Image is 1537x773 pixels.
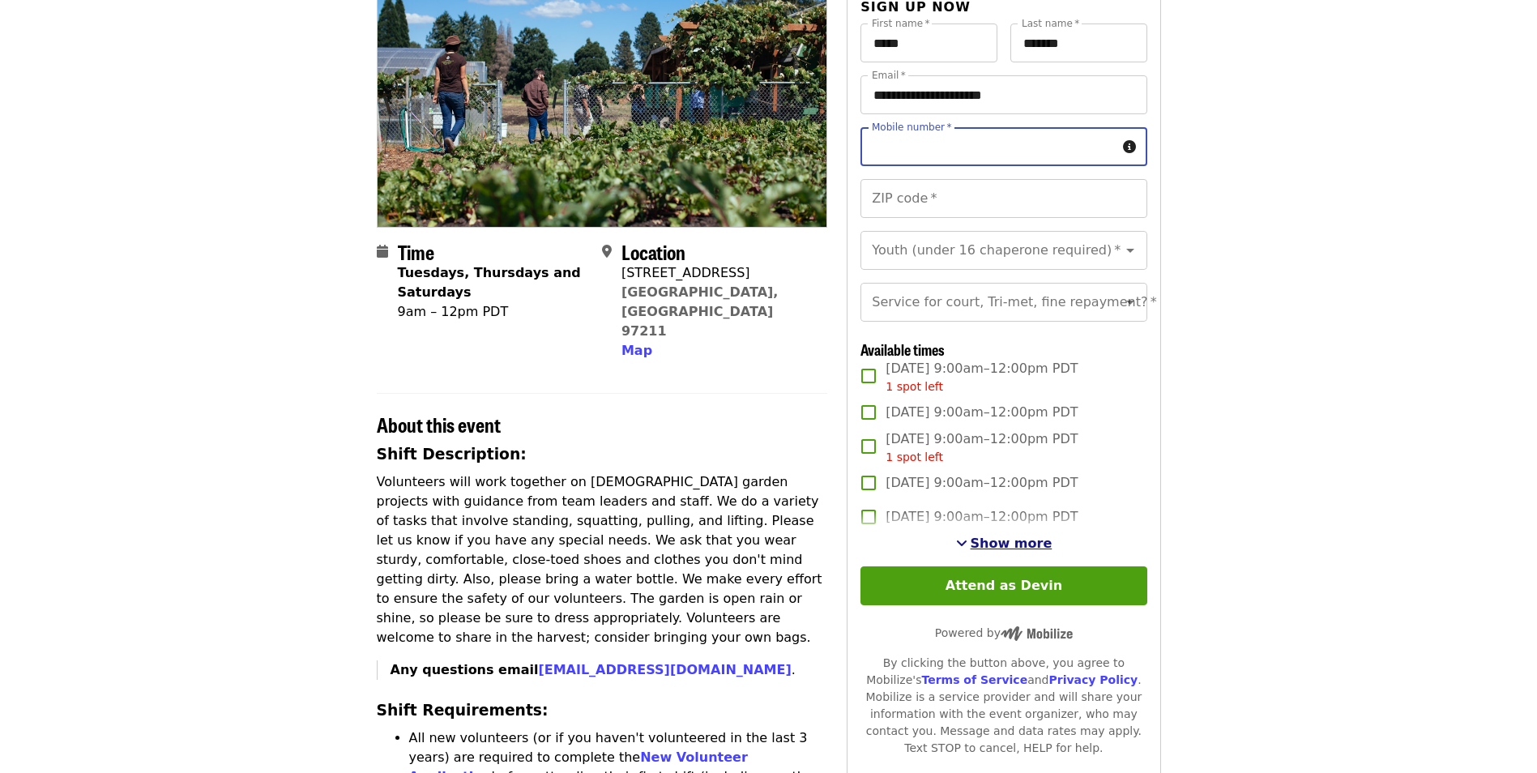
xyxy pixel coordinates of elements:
strong: Shift Requirements: [377,702,549,719]
p: Volunteers will work together on [DEMOGRAPHIC_DATA] garden projects with guidance from team leade... [377,472,828,647]
span: 1 spot left [886,380,943,393]
strong: Any questions email [391,662,792,677]
strong: Tuesdays, Thursdays and Saturdays [398,265,581,300]
p: . [391,660,828,680]
input: First name [860,23,997,62]
button: See more timeslots [956,534,1052,553]
div: By clicking the button above, you agree to Mobilize's and . Mobilize is a service provider and wi... [860,655,1146,757]
span: [DATE] 9:00am–12:00pm PDT [886,359,1078,395]
span: Map [621,343,652,358]
label: First name [872,19,930,28]
i: map-marker-alt icon [602,244,612,259]
span: [DATE] 9:00am–12:00pm PDT [886,507,1078,527]
div: [STREET_ADDRESS] [621,263,814,283]
label: Email [872,70,906,80]
label: Last name [1022,19,1079,28]
span: Location [621,237,685,266]
img: Powered by Mobilize [1001,626,1073,641]
strong: Shift Description: [377,446,527,463]
i: calendar icon [377,244,388,259]
span: Powered by [935,626,1073,639]
input: Last name [1010,23,1147,62]
a: Terms of Service [921,673,1027,686]
input: ZIP code [860,179,1146,218]
button: Open [1119,239,1142,262]
span: [DATE] 9:00am–12:00pm PDT [886,403,1078,422]
input: Email [860,75,1146,114]
input: Mobile number [860,127,1116,166]
span: Show more [971,536,1052,551]
span: Time [398,237,434,266]
i: circle-info icon [1123,139,1136,155]
span: [DATE] 9:00am–12:00pm PDT [886,429,1078,466]
button: Open [1119,291,1142,314]
span: 1 spot left [886,451,943,463]
span: About this event [377,410,501,438]
span: [DATE] 9:00am–12:00pm PDT [886,473,1078,493]
a: Privacy Policy [1048,673,1138,686]
button: Map [621,341,652,361]
button: Attend as Devin [860,566,1146,605]
a: [GEOGRAPHIC_DATA], [GEOGRAPHIC_DATA] 97211 [621,284,779,339]
span: Available times [860,339,945,360]
a: [EMAIL_ADDRESS][DOMAIN_NAME] [538,662,791,677]
div: 9am – 12pm PDT [398,302,589,322]
label: Mobile number [872,122,951,132]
